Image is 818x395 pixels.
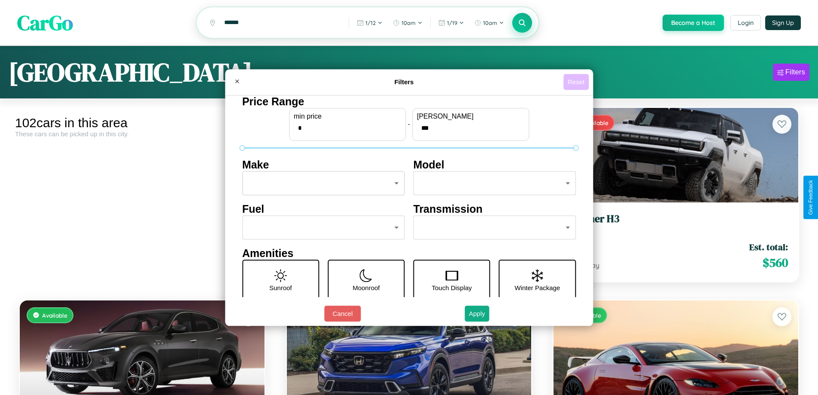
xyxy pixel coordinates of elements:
[470,16,508,30] button: 10am
[389,16,427,30] button: 10am
[17,9,73,37] span: CarGo
[401,19,416,26] span: 10am
[773,64,809,81] button: Filters
[242,159,405,171] h4: Make
[42,312,67,319] span: Available
[465,306,490,322] button: Apply
[365,19,376,26] span: 1 / 12
[763,254,788,271] span: $ 560
[324,306,361,322] button: Cancel
[242,203,405,215] h4: Fuel
[515,282,560,294] p: Winter Package
[564,213,788,234] a: Hummer H32018
[564,213,788,225] h3: Hummer H3
[245,78,563,86] h4: Filters
[9,55,252,90] h1: [GEOGRAPHIC_DATA]
[447,19,457,26] span: 1 / 19
[408,118,410,130] p: -
[414,159,576,171] h4: Model
[242,247,576,260] h4: Amenities
[563,74,589,90] button: Reset
[765,15,801,30] button: Sign Up
[242,95,576,108] h4: Price Range
[353,282,380,294] p: Moonroof
[414,203,576,215] h4: Transmission
[294,113,401,120] label: min price
[434,16,468,30] button: 1/19
[432,282,471,294] p: Touch Display
[663,15,724,31] button: Become a Host
[353,16,387,30] button: 1/12
[749,241,788,253] span: Est. total:
[15,130,269,138] div: These cars can be picked up in this city.
[483,19,497,26] span: 10am
[808,180,814,215] div: Give Feedback
[15,116,269,130] div: 102 cars in this area
[417,113,524,120] label: [PERSON_NAME]
[269,282,292,294] p: Sunroof
[730,15,761,31] button: Login
[785,68,805,77] div: Filters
